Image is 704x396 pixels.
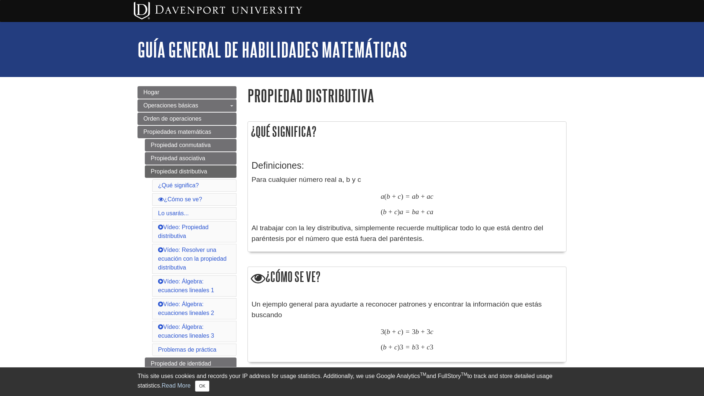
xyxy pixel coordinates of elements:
span: + [392,327,396,336]
h2: ¿Cómo se ve? [248,267,566,288]
span: + [388,208,392,216]
span: = [406,343,410,351]
span: = [406,208,410,216]
h1: Propiedad distributiva [247,86,566,105]
a: Vídeo: Resolver una ecuación con la propiedad distributiva [158,247,227,271]
span: a [427,192,430,201]
span: Hogar [143,89,159,95]
a: Hogar [137,86,236,99]
span: a [430,208,433,216]
a: Vídeo: Propiedad distributiva [158,224,209,239]
span: ( [384,192,386,201]
span: b [383,343,387,351]
button: Close [195,381,209,392]
span: ( [381,208,383,216]
a: Lo usarás... [158,210,189,216]
span: = [406,192,410,201]
span: c [427,343,430,351]
a: ¿Qué significa? [158,182,199,188]
span: 3 [427,327,430,336]
a: Vídeo: Álgebra: ecuaciones lineales 1 [158,278,214,293]
sup: TM [420,372,426,377]
a: Operaciones básicas [137,99,236,112]
a: Propiedad distributiva [145,165,236,178]
a: Guía general de habilidades matemáticas [137,38,407,61]
p: Un ejemplo general para ayudarte a reconocer patrones y encontrar la información que estás buscando [252,299,562,320]
h3: Definiciones: [252,160,562,171]
a: Problemas de práctica [158,346,216,353]
span: + [421,208,425,216]
a: Propiedad conmutativa [145,139,236,151]
p: Para cualquier número real a, b y c Al trabajar con la ley distributiva, simplemente recuerde mul... [252,175,562,244]
span: + [421,192,425,201]
span: Operaciones básicas [143,102,198,109]
span: 3 [415,343,419,351]
div: This site uses cookies and records your IP address for usage statistics. Additionally, we use Goo... [137,372,566,392]
span: + [388,343,392,351]
span: + [421,327,425,336]
span: a [381,192,384,201]
span: a [415,208,419,216]
a: Propiedades matemáticas [137,126,236,138]
span: c [394,343,397,351]
span: c [398,327,401,336]
a: Propiedad asociativa [145,152,236,165]
span: b [412,208,415,216]
span: a [412,192,415,201]
span: 3 [400,343,403,351]
span: + [392,192,396,201]
span: c [430,327,433,336]
sup: TM [461,372,467,377]
a: Vídeo: Álgebra: ecuaciones lineales 3 [158,324,214,339]
span: c [398,192,401,201]
span: Orden de operaciones [143,115,201,122]
span: b [383,208,387,216]
span: b [415,327,419,336]
span: Propiedades matemáticas [143,129,211,135]
span: a [400,208,403,216]
span: ) [401,192,403,201]
span: ) [397,343,400,351]
a: ¿Cómo se ve? [158,196,202,202]
a: Read More [162,382,191,389]
span: 3 [430,343,433,351]
span: + [421,343,425,351]
img: Davenport University [134,2,302,19]
span: b [386,192,390,201]
span: c [430,192,433,201]
span: b [415,192,419,201]
span: ( [384,327,386,336]
span: ) [397,208,400,216]
span: = [406,327,410,336]
span: ) [401,327,403,336]
a: Propiedad de identidad [145,357,236,370]
span: b [412,343,415,351]
a: Orden de operaciones [137,113,236,125]
span: c [427,208,430,216]
span: ( [381,343,383,351]
span: b [386,327,390,336]
a: Vídeo: Álgebra: ecuaciones lineales 2 [158,301,214,316]
span: 3 [412,327,415,336]
span: 3 [381,327,384,336]
span: c [394,208,397,216]
h2: ¿Qué significa? [248,122,566,141]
